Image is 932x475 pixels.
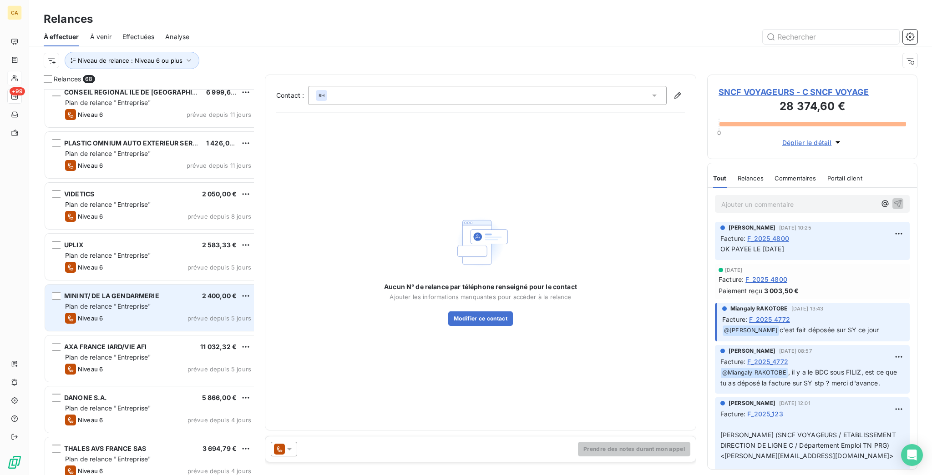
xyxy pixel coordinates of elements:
[578,442,690,456] button: Prendre des notes durant mon appel
[78,162,103,169] span: Niveau 6
[719,86,906,98] span: SNCF VOYAGEURS - C SNCF VOYAGE
[719,275,744,284] span: Facture :
[10,87,25,95] span: +99
[720,245,784,253] span: OK PAYEE LE [DATE]
[7,455,22,470] img: Logo LeanPay
[65,200,151,208] span: Plan de relance "Entreprise"
[78,264,103,271] span: Niveau 6
[65,99,151,106] span: Plan de relance "Entreprise"
[187,467,251,475] span: prévue depuis 4 jours
[64,190,94,198] span: VIDETICS
[187,162,251,169] span: prévue depuis 11 jours
[747,234,789,243] span: F_2025_4800
[78,111,103,118] span: Niveau 6
[202,394,237,401] span: 5 866,00 €
[729,347,775,355] span: [PERSON_NAME]
[78,57,182,64] span: Niveau de relance : Niveau 6 ou plus
[64,241,83,249] span: UPLIX
[202,292,237,300] span: 2 400,00 €
[763,30,899,44] input: Rechercher
[64,88,218,96] span: CONSEIL REGIONAL ILE DE [GEOGRAPHIC_DATA]
[780,326,879,334] span: c'est fait déposée sur SY ce jour
[65,302,151,310] span: Plan de relance "Entreprise"
[44,11,93,27] h3: Relances
[64,292,159,300] span: MININT/ DE LA GENDARMERIE
[83,75,95,83] span: 68
[187,213,251,220] span: prévue depuis 8 jours
[745,275,787,284] span: F_2025_4800
[719,286,762,295] span: Paiement reçu
[64,445,146,452] span: THALES AVS FRANCE SAS
[64,394,107,401] span: DANONE S.A.
[720,431,898,460] span: [PERSON_NAME] (SNCF VOYAGEURS / ETABLISSEMENT DIRECTION DE LIGNE C / Département Emploi TN PRG)<[...
[65,353,151,361] span: Plan de relance "Entreprise"
[78,467,103,475] span: Niveau 6
[187,365,251,373] span: prévue depuis 5 jours
[779,348,812,354] span: [DATE] 08:57
[319,92,324,99] span: RH
[165,32,189,41] span: Analyse
[203,445,237,452] span: 3 694,79 €
[827,175,862,182] span: Portail client
[64,139,212,147] span: PLASTIC OMNIUM AUTO EXTERIEUR SERVICES
[78,365,103,373] span: Niveau 6
[65,251,151,259] span: Plan de relance "Entreprise"
[717,129,721,136] span: 0
[775,175,816,182] span: Commentaires
[779,400,810,406] span: [DATE] 12:01
[44,32,79,41] span: À effectuer
[720,368,899,387] span: , il y a le BDC sous FILIZ, est ce que tu as déposé la facture sur SY stp ? merci d'avance.
[451,213,510,272] img: Empty state
[729,399,775,407] span: [PERSON_NAME]
[200,343,237,350] span: 11 032,32 €
[719,98,906,116] h3: 28 374,60 €
[187,416,251,424] span: prévue depuis 4 jours
[187,111,251,118] span: prévue depuis 11 jours
[276,91,308,100] label: Contact :
[729,224,775,232] span: [PERSON_NAME]
[202,190,237,198] span: 2 050,00 €
[764,286,799,295] span: 3 003,50 €
[747,409,783,419] span: F_2025_123
[206,88,241,96] span: 6 999,66 €
[78,213,103,220] span: Niveau 6
[65,404,151,412] span: Plan de relance "Entreprise"
[722,315,747,324] span: Facture :
[187,264,251,271] span: prévue depuis 5 jours
[54,75,81,84] span: Relances
[64,343,147,350] span: AXA FRANCE IARD/VIE AFI
[720,234,745,243] span: Facture :
[738,175,764,182] span: Relances
[78,416,103,424] span: Niveau 6
[749,315,790,324] span: F_2025_4772
[390,293,571,300] span: Ajouter les informations manquantes pour accéder à la relance
[720,409,745,419] span: Facture :
[730,305,788,313] span: Miangaly RAKOTOBE
[7,5,22,20] div: CA
[122,32,155,41] span: Effectuées
[187,315,251,322] span: prévue depuis 5 jours
[782,138,832,147] span: Déplier le détail
[90,32,111,41] span: À venir
[78,315,103,322] span: Niveau 6
[791,306,824,311] span: [DATE] 13:43
[65,455,151,463] span: Plan de relance "Entreprise"
[65,52,199,69] button: Niveau de relance : Niveau 6 ou plus
[725,267,742,273] span: [DATE]
[780,137,846,148] button: Déplier le détail
[721,368,788,378] span: @ Miangaly RAKOTOBE
[202,241,237,249] span: 2 583,33 €
[206,139,240,147] span: 1 426,04 €
[723,325,779,336] span: @ [PERSON_NAME]
[779,225,811,230] span: [DATE] 10:25
[65,150,151,157] span: Plan de relance "Entreprise"
[901,444,923,466] div: Open Intercom Messenger
[384,282,577,291] span: Aucun N° de relance par téléphone renseigné pour le contact
[720,357,745,366] span: Facture :
[713,175,727,182] span: Tout
[747,357,788,366] span: F_2025_4772
[448,311,513,326] button: Modifier ce contact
